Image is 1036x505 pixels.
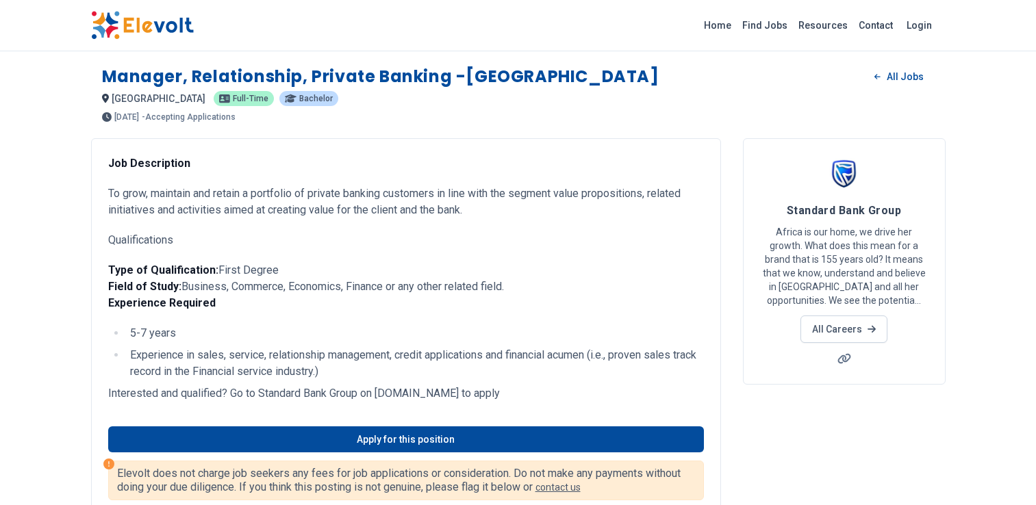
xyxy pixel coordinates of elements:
[102,66,659,88] h1: Manager, Relationship, Private Banking -[GEOGRAPHIC_DATA]
[108,262,704,311] p: First Degree Business, Commerce, Economics, Finance or any other related field.
[117,467,695,494] p: Elevolt does not charge job seekers any fees for job applications or consideration. Do not make a...
[800,315,887,343] a: All Careers
[827,155,861,190] img: Standard Bank Group
[787,204,902,217] span: Standard Bank Group
[108,385,704,402] p: Interested and qualified? Go to Standard Bank Group on [DOMAIN_NAME] to apply
[853,14,898,36] a: Contact
[108,426,704,452] a: Apply for this position
[698,14,737,36] a: Home
[108,280,181,293] strong: Field of Study:
[299,94,333,103] span: Bachelor
[112,93,205,104] span: [GEOGRAPHIC_DATA]
[535,482,581,493] a: contact us
[108,232,704,248] p: Qualifications
[108,157,190,170] strong: Job Description
[108,263,218,276] strong: Type of Qualification:
[898,12,940,39] a: Login
[863,66,934,87] a: All Jobs
[114,113,139,121] span: [DATE]
[760,225,928,307] p: Africa is our home, we drive her growth. What does this mean for a brand that is 155 years old? I...
[126,347,704,380] li: Experience in sales, service, relationship management, credit applications and financial acumen (...
[108,185,704,218] p: To grow, maintain and retain a portfolio of private banking customers in line with the segment va...
[233,94,268,103] span: Full-time
[793,14,853,36] a: Resources
[108,296,216,309] strong: Experience Required
[737,14,793,36] a: Find Jobs
[126,325,704,341] li: 5-7 years
[91,11,194,40] img: Elevolt
[142,113,236,121] p: - Accepting Applications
